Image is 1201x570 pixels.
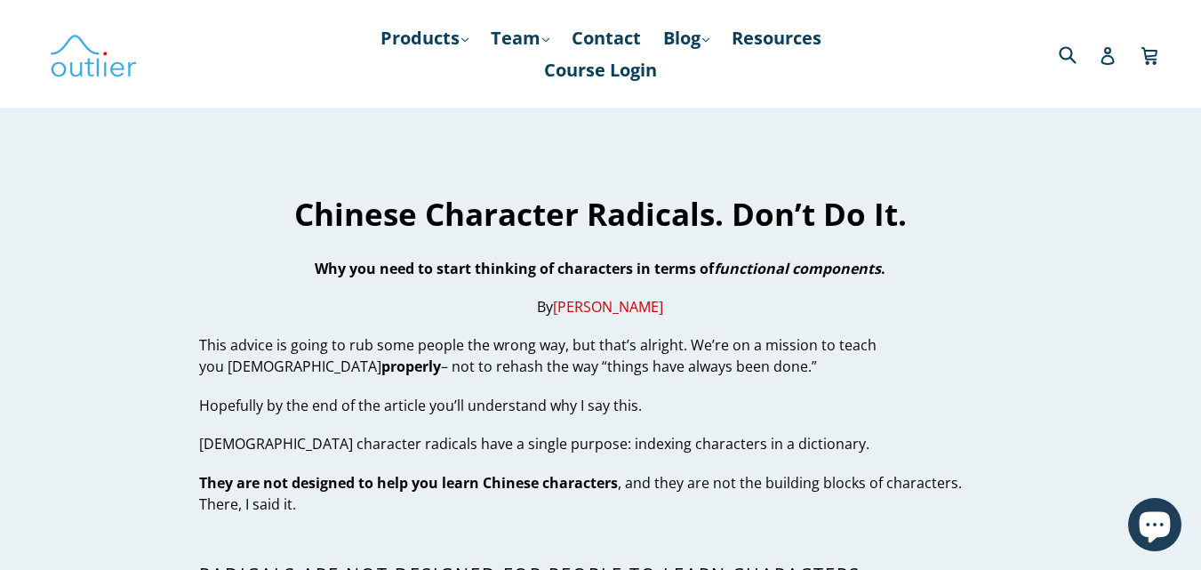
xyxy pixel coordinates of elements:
[1123,498,1187,556] inbox-online-store-chat: Shopify online store chat
[199,296,1002,317] p: By
[199,395,1002,416] p: Hopefully by the end of the article you’ll understand why I say this.
[199,334,1002,377] p: This advice is going to rub some people the wrong way, but that’s alright. We’re on a mission to ...
[535,54,666,86] a: Course Login
[49,28,138,80] img: Outlier Linguistics
[1054,36,1103,72] input: Search
[199,473,618,493] strong: They are not designed to help you learn Chinese characters
[199,433,1002,454] p: [DEMOGRAPHIC_DATA] character radicals have a single purpose: indexing characters in a dictionary.
[482,22,558,54] a: Team
[553,297,663,317] a: [PERSON_NAME]
[714,259,881,278] em: functional components
[563,22,650,54] a: Contact
[315,259,885,278] strong: Why you need to start thinking of characters in terms of .
[372,22,477,54] a: Products
[199,472,1002,515] p: , and they are not the building blocks of characters. There, I said it.
[381,357,441,376] strong: properly
[654,22,718,54] a: Blog
[723,22,830,54] a: Resources
[294,193,907,235] strong: Chinese Character Radicals. Don’t Do It.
